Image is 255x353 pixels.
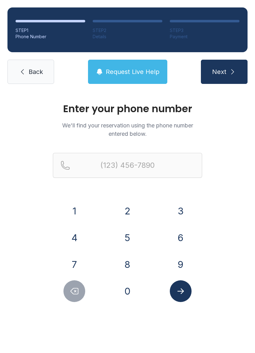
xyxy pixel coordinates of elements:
[63,254,85,275] button: 7
[117,227,138,249] button: 5
[53,104,202,114] h1: Enter your phone number
[170,34,239,40] div: Payment
[16,27,85,34] div: STEP 1
[170,200,192,222] button: 3
[170,227,192,249] button: 6
[53,121,202,138] p: We'll find your reservation using the phone number entered below.
[170,280,192,302] button: Submit lookup form
[117,200,138,222] button: 2
[93,27,162,34] div: STEP 2
[117,254,138,275] button: 8
[29,67,43,76] span: Back
[16,34,85,40] div: Phone Number
[63,280,85,302] button: Delete number
[93,34,162,40] div: Details
[63,200,85,222] button: 1
[117,280,138,302] button: 0
[63,227,85,249] button: 4
[53,153,202,178] input: Reservation phone number
[212,67,226,76] span: Next
[170,27,239,34] div: STEP 3
[170,254,192,275] button: 9
[106,67,160,76] span: Request Live Help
